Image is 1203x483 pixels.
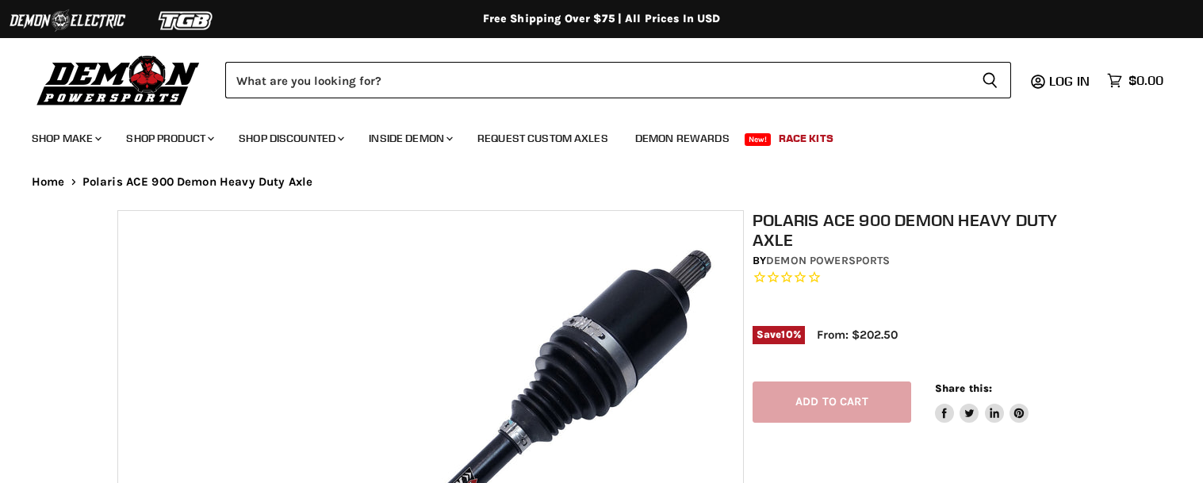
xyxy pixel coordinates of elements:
[127,6,246,36] img: TGB Logo 2
[969,62,1011,98] button: Search
[623,122,741,155] a: Demon Rewards
[20,116,1159,155] ul: Main menu
[82,175,313,189] span: Polaris ACE 900 Demon Heavy Duty Axle
[8,6,127,36] img: Demon Electric Logo 2
[1099,69,1171,92] a: $0.00
[753,326,805,343] span: Save %
[817,328,898,342] span: From: $202.50
[935,381,1029,424] aside: Share this:
[745,133,772,146] span: New!
[225,62,1011,98] form: Product
[767,122,845,155] a: Race Kits
[20,122,111,155] a: Shop Make
[227,122,354,155] a: Shop Discounted
[753,270,1094,286] span: Rated 0.0 out of 5 stars 0 reviews
[753,252,1094,270] div: by
[357,122,462,155] a: Inside Demon
[465,122,620,155] a: Request Custom Axles
[225,62,969,98] input: Search
[1042,74,1099,88] a: Log in
[32,175,65,189] a: Home
[32,52,205,108] img: Demon Powersports
[1128,73,1163,88] span: $0.00
[935,382,992,394] span: Share this:
[114,122,224,155] a: Shop Product
[781,328,792,340] span: 10
[753,210,1094,250] h1: Polaris ACE 900 Demon Heavy Duty Axle
[766,254,890,267] a: Demon Powersports
[1049,73,1090,89] span: Log in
